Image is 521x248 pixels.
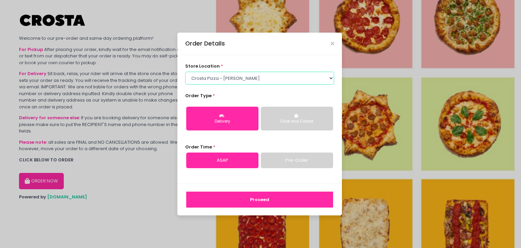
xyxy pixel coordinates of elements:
[331,42,334,45] button: Close
[191,119,254,125] div: Delivery
[185,63,220,69] span: store location
[185,92,212,99] span: Order Type
[261,153,333,168] a: Pre-Order
[266,119,328,125] div: Click and Collect
[186,107,258,130] button: Delivery
[186,192,333,208] button: Proceed
[185,39,225,48] div: Order Details
[261,107,333,130] button: Click and Collect
[186,153,258,168] a: ASAP
[185,144,212,150] span: Order Time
